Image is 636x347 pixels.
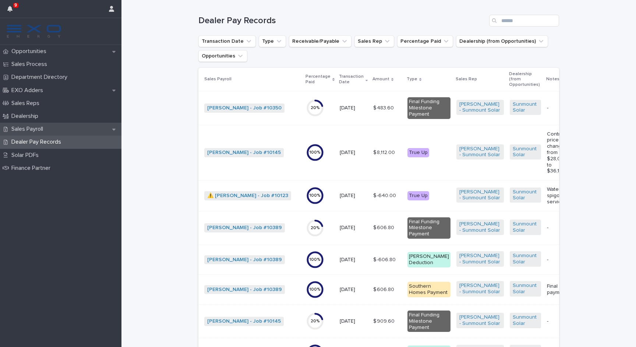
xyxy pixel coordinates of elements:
[207,150,281,156] a: [PERSON_NAME] - Job #10145
[373,223,396,231] p: $ 606.80
[373,148,396,156] p: $ 8,112.00
[340,257,367,263] p: [DATE]
[397,35,453,47] button: Percentage Paid
[513,189,538,201] a: Sunmount Solar
[8,139,67,146] p: Dealer Pay Records
[198,274,586,304] tr: [PERSON_NAME] - Job #10389 100%[DATE]$ 606.80$ 606.80 Southern Homes Payment[PERSON_NAME] - Sunmo...
[198,245,586,274] tr: [PERSON_NAME] - Job #10389 100%[DATE]$ -606.80$ -606.80 [PERSON_NAME] Deduction[PERSON_NAME] - Su...
[456,35,548,47] button: Dealership (from Opportunities)
[198,125,586,180] tr: [PERSON_NAME] - Job #10145 100%[DATE]$ 8,112.00$ 8,112.00 True Up[PERSON_NAME] - Sunmount Solar S...
[407,311,451,332] div: Final Funding Milestone Payment
[407,282,451,297] div: Southern Homes Payment
[340,105,367,111] p: [DATE]
[459,221,501,234] a: [PERSON_NAME] - Sunmount Solar
[198,50,247,62] button: Opportunities
[459,189,501,201] a: [PERSON_NAME] - Sunmount Solar
[289,35,351,47] button: Receivable/Payable
[373,285,396,293] p: $ 606.80
[8,165,56,172] p: Finance Partner
[340,318,367,325] p: [DATE]
[305,73,331,86] p: Percentage Paid
[513,146,538,158] a: Sunmount Solar
[459,101,501,114] a: [PERSON_NAME] - Sunmount Solar
[513,221,538,234] a: Sunmount Solar
[6,24,62,39] img: FKS5r6ZBThi8E5hshIGi
[456,75,477,83] p: Sales Rep
[198,35,256,47] button: Transaction Date
[207,257,282,263] a: [PERSON_NAME] - Job #10389
[489,15,559,27] input: Search
[513,101,538,114] a: Sunmount Solar
[8,61,53,68] p: Sales Process
[306,193,324,198] div: 100 %
[339,73,364,86] p: Transaction Date
[407,191,429,200] div: True Up
[407,75,417,83] p: Type
[306,105,324,111] div: 20 %
[513,314,538,327] a: Sunmount Solar
[340,287,367,293] p: [DATE]
[198,91,586,125] tr: [PERSON_NAME] - Job #10350 20%[DATE]$ 483.60$ 483.60 Final Funding Milestone Payment[PERSON_NAME]...
[546,75,559,83] p: Notes
[8,87,49,94] p: EXO Adders
[207,225,282,231] a: [PERSON_NAME] - Job #10389
[8,48,52,55] p: Opportunities
[207,193,288,199] a: ⚠️ [PERSON_NAME] - Job #10123
[306,319,324,324] div: 20 %
[340,225,367,231] p: [DATE]
[354,35,394,47] button: Sales Rep
[14,3,17,8] p: 9
[547,105,575,111] p: -
[340,193,367,199] p: [DATE]
[407,148,429,157] div: True Up
[459,314,501,327] a: [PERSON_NAME] - Sunmount Solar
[407,217,451,239] div: Final Funding Milestone Payment
[372,75,389,83] p: Amount
[8,113,44,120] p: Dealership
[373,317,396,325] p: $ 909.60
[547,283,575,296] p: Final 20% payment
[547,318,575,325] p: -
[198,180,586,211] tr: ⚠️ [PERSON_NAME] - Job #10123 100%[DATE]$ -640.00$ -640.00 True Up[PERSON_NAME] - Sunmount Solar ...
[207,287,282,293] a: [PERSON_NAME] - Job #10389
[459,253,501,265] a: [PERSON_NAME] - Sunmount Solar
[547,257,575,263] p: -
[7,4,17,18] div: 9
[207,318,281,325] a: [PERSON_NAME] - Job #10145
[373,104,395,111] p: $ 483.60
[459,146,501,158] a: [PERSON_NAME] - Sunmount Solar
[547,225,575,231] p: -
[373,255,397,263] p: $ -606.80
[207,105,282,111] a: [PERSON_NAME] - Job #10350
[306,287,324,292] div: 100 %
[259,35,286,47] button: Type
[8,100,45,107] p: Sales Reps
[547,186,575,205] p: Water spigot service
[306,257,324,262] div: 100 %
[198,304,586,338] tr: [PERSON_NAME] - Job #10145 20%[DATE]$ 909.60$ 909.60 Final Funding Milestone Payment[PERSON_NAME]...
[306,225,324,231] div: 20 %
[509,70,542,89] p: Dealership (from Opportunities)
[459,283,501,295] a: [PERSON_NAME] - Sunmount Solar
[198,15,486,26] h1: Dealer Pay Records
[407,252,451,267] div: [PERSON_NAME] Deduction
[513,283,538,295] a: Sunmount Solar
[8,126,49,133] p: Sales Payroll
[340,150,367,156] p: [DATE]
[407,97,451,119] div: Final Funding Milestone Payment
[306,150,324,155] div: 100 %
[547,131,575,175] p: Contract price change from $28,080.00 to $36,192.00
[198,211,586,245] tr: [PERSON_NAME] - Job #10389 20%[DATE]$ 606.80$ 606.80 Final Funding Milestone Payment[PERSON_NAME]...
[8,152,45,159] p: Solar PDFs
[373,191,397,199] p: $ -640.00
[8,74,73,81] p: Department Directory
[204,75,232,83] p: Sales Payroll
[513,253,538,265] a: Sunmount Solar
